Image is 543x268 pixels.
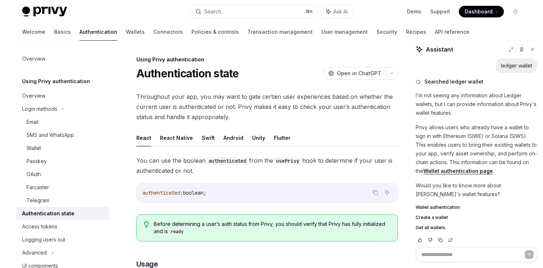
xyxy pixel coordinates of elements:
[416,215,448,220] span: Create a wallet
[26,170,41,179] div: OAuth
[16,181,109,194] a: Farcaster
[16,155,109,168] a: Passkey
[26,157,47,166] div: Passkey
[206,157,249,165] code: authenticated
[136,92,398,122] span: Throughout your app, you may want to gate certain user experiences based on whether the current u...
[16,52,109,65] a: Overview
[525,250,534,259] button: Send message
[180,190,183,196] span: :
[22,105,57,113] div: Login methods
[202,129,215,146] button: Swift
[321,23,368,41] a: User management
[416,225,445,231] span: Get all wallets
[305,9,313,15] span: ⌘ K
[136,67,239,80] h1: Authentication state
[22,77,90,86] h5: Using Privy authentication
[416,123,537,175] p: Privy allows users who already have a wallet to sign in with Ethereum (SIWE) or Solana (SIWS). Th...
[16,129,109,142] a: SMS and WhatsApp
[16,220,109,233] a: Access tokens
[459,6,504,17] a: Dashboard
[16,115,109,129] a: Email
[26,196,49,205] div: Telegram
[416,204,460,210] span: Wallet authentication
[22,235,65,244] div: Logging users out
[223,129,243,146] button: Android
[22,23,45,41] a: Welcome
[143,190,180,196] span: authenticated
[26,118,38,126] div: Email
[79,23,117,41] a: Authentication
[324,67,386,80] button: Open in ChatGPT
[416,91,537,117] p: I'm not seeing any information about Ledger wallets, but I can provide information about Privy's ...
[16,89,109,102] a: Overview
[22,92,45,100] div: Overview
[54,23,71,41] a: Basics
[16,207,109,220] a: Authentication state
[22,222,57,231] div: Access tokens
[333,8,348,15] span: Ask AI
[192,23,239,41] a: Policies & controls
[321,5,353,18] button: Ask AI
[16,233,109,246] a: Logging users out
[204,7,225,16] div: Search...
[416,181,537,199] p: Would you like to know more about [PERSON_NAME]'s wallet features?
[426,45,453,54] span: Assistant
[168,228,186,235] code: ready
[144,221,149,228] svg: Tip
[247,23,313,41] a: Transaction management
[416,215,537,220] a: Create a wallet
[416,78,537,85] button: Searched ledger wallet
[371,188,380,197] button: Copy the contents from the code block
[377,23,397,41] a: Security
[416,225,537,231] a: Get all wallets
[22,7,67,17] img: light logo
[416,204,537,210] a: Wallet authentication
[252,129,265,146] button: Unity
[153,23,183,41] a: Connectors
[154,220,390,235] span: Before determining a user’s auth status from Privy, you should verify that Privy has fully initia...
[423,168,493,174] a: Wallet authentication page
[183,190,203,196] span: boolean
[22,54,45,63] div: Overview
[424,78,484,85] span: Searched ledger wallet
[16,194,109,207] a: Telegram
[22,248,47,257] div: Advanced
[136,155,398,176] span: You can use the boolean from the hook to determine if your user is authenticated or not.
[160,129,193,146] button: React Native
[406,23,426,41] a: Recipes
[407,8,421,15] a: Demo
[435,23,469,41] a: API reference
[430,8,450,15] a: Support
[203,190,206,196] span: ;
[136,56,398,63] div: Using Privy authentication
[126,23,145,41] a: Wallets
[273,157,302,165] code: usePrivy
[382,188,392,197] button: Ask AI
[22,209,74,218] div: Authentication state
[465,8,493,15] span: Dashboard
[510,6,521,17] button: Toggle dark mode
[16,168,109,181] a: OAuth
[26,144,41,153] div: Wallet
[274,129,291,146] button: Flutter
[501,62,532,69] div: ledger wallet
[136,129,151,146] button: React
[26,183,49,192] div: Farcaster
[337,70,381,77] span: Open in ChatGPT
[16,142,109,155] a: Wallet
[190,5,317,18] button: Search...⌘K
[26,131,74,139] div: SMS and WhatsApp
